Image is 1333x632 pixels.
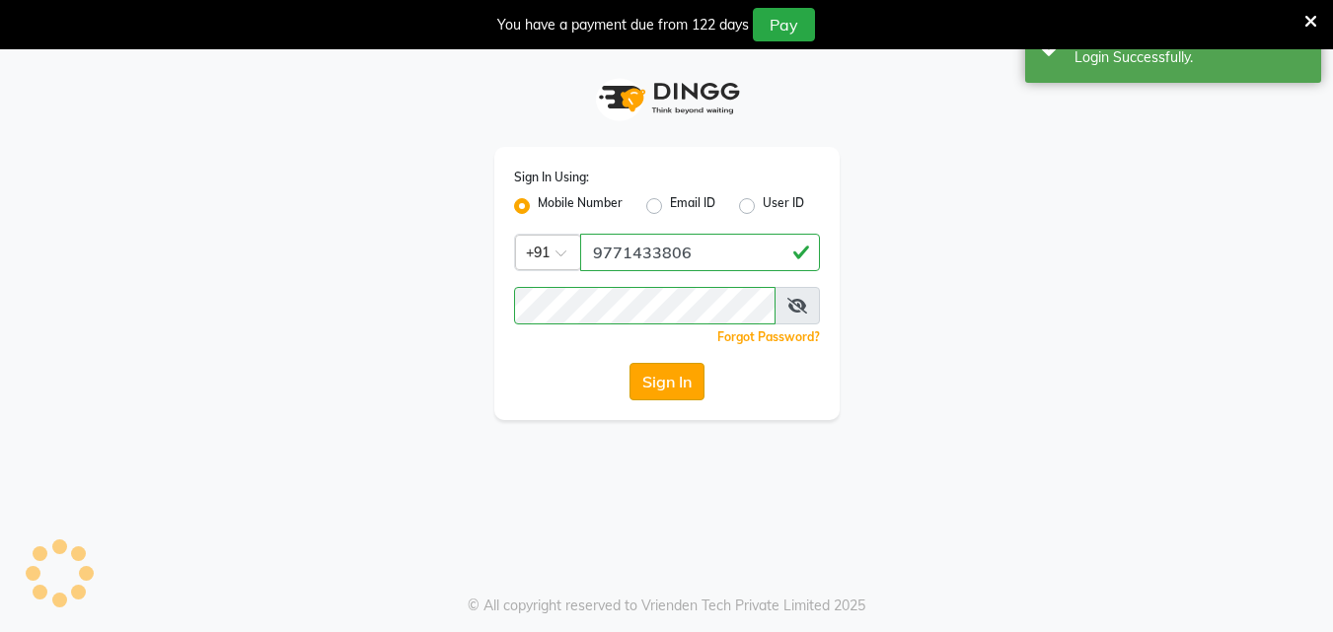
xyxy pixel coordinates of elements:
[1074,47,1306,68] div: Login Successfully.
[753,8,815,41] button: Pay
[497,15,749,35] div: You have a payment due from 122 days
[629,363,704,400] button: Sign In
[538,194,623,218] label: Mobile Number
[580,234,820,271] input: Username
[763,194,804,218] label: User ID
[514,287,776,324] input: Username
[717,329,820,344] a: Forgot Password?
[670,194,715,218] label: Email ID
[514,169,589,186] label: Sign In Using:
[588,69,746,127] img: logo1.svg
